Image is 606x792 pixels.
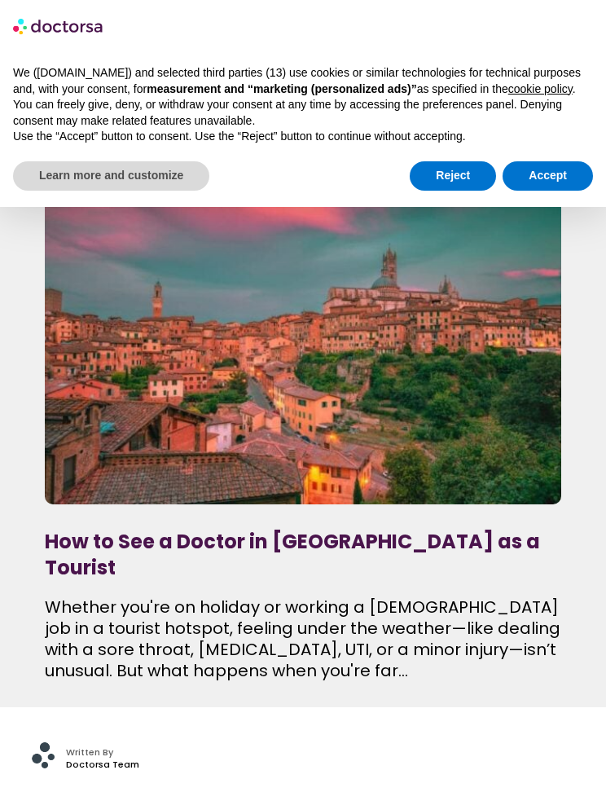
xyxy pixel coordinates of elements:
a: cookie policy [508,82,573,95]
p: You can freely give, deny, or withdraw your consent at any time by accessing the preferences pane... [13,97,593,129]
p: Use the “Accept” button to consent. Use the “Reject” button to continue without accepting. [13,129,593,145]
h4: Written By [66,746,279,758]
p: We ([DOMAIN_NAME]) and selected third parties (13) use cookies or similar technologies for techni... [13,65,593,97]
strong: measurement and “marketing (personalized ads)” [147,82,416,95]
p: Doctorsa Team [66,758,279,772]
h1: How to See a Doctor in [GEOGRAPHIC_DATA] as a Tourist [45,529,562,579]
img: how to see a doctor in italy as a tourist [45,167,562,504]
button: Reject [410,161,496,191]
button: Accept [503,161,593,191]
button: Learn more and customize [13,161,209,191]
div: Whether you're on holiday or working a [DEMOGRAPHIC_DATA] job in a tourist hotspot, feeling under... [45,596,562,681]
img: logo [13,13,104,39]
